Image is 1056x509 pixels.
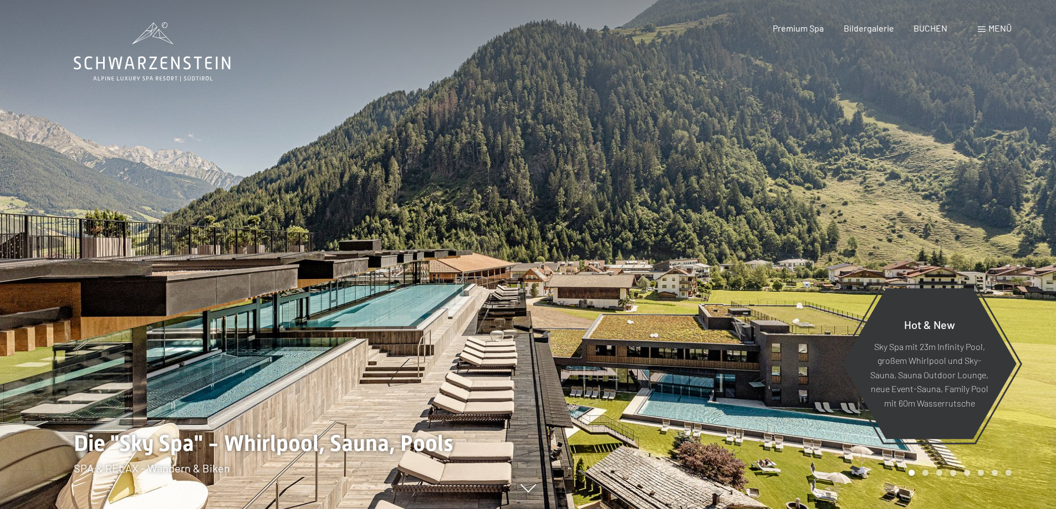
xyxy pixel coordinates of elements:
div: Carousel Page 6 [978,470,984,476]
div: Carousel Pagination [905,470,1012,476]
p: Sky Spa mit 23m Infinity Pool, großem Whirlpool und Sky-Sauna, Sauna Outdoor Lounge, neue Event-S... [869,339,989,410]
a: Hot & New Sky Spa mit 23m Infinity Pool, großem Whirlpool und Sky-Sauna, Sauna Outdoor Lounge, ne... [841,287,1017,440]
div: Carousel Page 4 [950,470,956,476]
div: Carousel Page 1 (Current Slide) [909,470,915,476]
span: Hot & New [904,317,955,331]
div: Carousel Page 2 [922,470,929,476]
div: Carousel Page 7 [992,470,998,476]
div: Carousel Page 3 [936,470,942,476]
span: Menü [988,23,1012,33]
a: BUCHEN [914,23,947,33]
a: Bildergalerie [844,23,894,33]
div: Carousel Page 8 [1006,470,1012,476]
div: Carousel Page 5 [964,470,970,476]
a: Premium Spa [773,23,824,33]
